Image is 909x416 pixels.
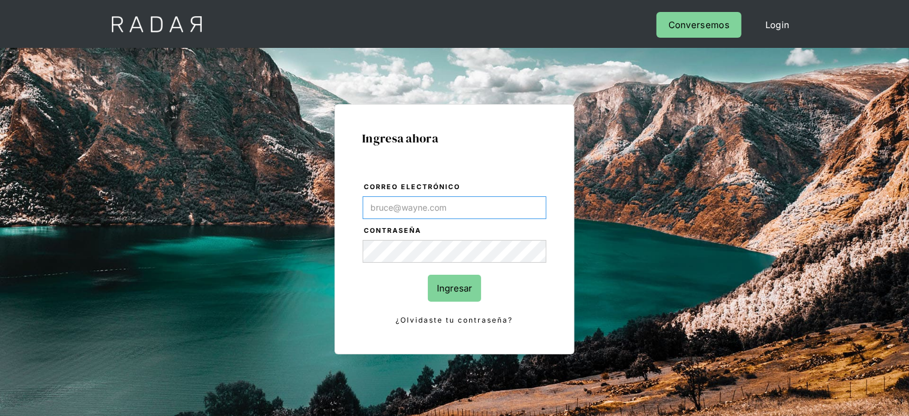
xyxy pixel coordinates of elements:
label: Correo electrónico [364,181,546,193]
input: bruce@wayne.com [363,196,546,219]
form: Login Form [362,181,547,327]
a: ¿Olvidaste tu contraseña? [363,314,546,327]
h1: Ingresa ahora [362,132,547,145]
a: Login [753,12,802,38]
a: Conversemos [656,12,741,38]
input: Ingresar [428,275,481,302]
label: Contraseña [364,225,546,237]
